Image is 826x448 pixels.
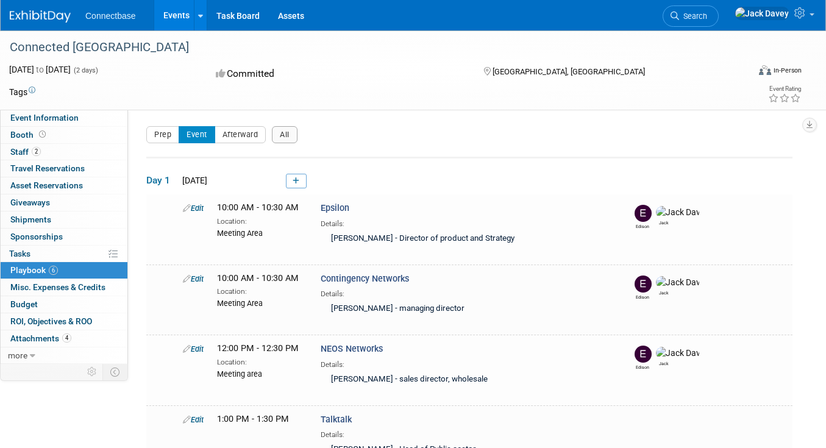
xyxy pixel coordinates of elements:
[217,343,299,354] span: 12:00 PM - 12:30 PM
[321,274,409,284] span: Contingency Networks
[635,363,650,371] div: Edison Smith-Stubbs
[656,206,699,218] img: Jack Davey
[10,215,51,224] span: Shipments
[685,63,802,82] div: Event Format
[635,205,652,222] img: Edison Smith-Stubbs
[321,344,383,354] span: NEOS Networks
[656,347,699,359] img: Jack Davey
[82,364,103,380] td: Personalize Event Tab Strip
[1,194,127,211] a: Giveaways
[321,215,613,229] div: Details:
[183,204,204,213] a: Edit
[663,5,719,27] a: Search
[321,426,613,440] div: Details:
[321,285,613,299] div: Details:
[1,246,127,262] a: Tasks
[217,273,299,283] span: 10:00 AM - 10:30 AM
[10,265,58,275] span: Playbook
[1,177,127,194] a: Asset Reservations
[10,10,71,23] img: ExhibitDay
[321,370,613,390] div: [PERSON_NAME] - sales director, wholesale
[9,86,35,98] td: Tags
[217,202,299,213] span: 10:00 AM - 10:30 AM
[103,364,128,380] td: Toggle Event Tabs
[10,299,38,309] span: Budget
[635,293,650,300] div: Edison Smith-Stubbs
[10,197,50,207] span: Giveaways
[146,174,177,187] span: Day 1
[1,296,127,313] a: Budget
[73,66,98,74] span: (2 days)
[10,180,83,190] span: Asset Reservations
[10,147,41,157] span: Staff
[217,227,302,239] div: Meeting Area
[656,276,699,288] img: Jack Davey
[656,288,671,296] div: Jack Davey
[1,279,127,296] a: Misc. Expenses & Credits
[635,276,652,293] img: Edison Smith-Stubbs
[1,144,127,160] a: Staff2
[9,249,30,258] span: Tasks
[321,229,613,249] div: [PERSON_NAME] - Director of product and Strategy
[183,415,204,424] a: Edit
[10,113,79,123] span: Event Information
[217,285,302,297] div: Location:
[10,163,85,173] span: Travel Reservations
[1,262,127,279] a: Playbook6
[34,65,46,74] span: to
[1,127,127,143] a: Booth
[1,330,127,347] a: Attachments4
[321,356,613,370] div: Details:
[217,355,302,368] div: Location:
[735,7,789,20] img: Jack Davey
[759,65,771,75] img: Format-Inperson.png
[215,126,266,143] button: Afterward
[635,346,652,363] img: Edison Smith-Stubbs
[37,130,48,139] span: Booth not reserved yet
[9,65,71,74] span: [DATE] [DATE]
[179,126,215,143] button: Event
[217,414,289,424] span: 1:00 PM - 1:30 PM
[10,333,71,343] span: Attachments
[10,282,105,292] span: Misc. Expenses & Credits
[773,66,802,75] div: In-Person
[183,274,204,283] a: Edit
[146,126,179,143] button: Prep
[321,203,349,213] span: Epsilon
[656,359,671,367] div: Jack Davey
[656,218,671,226] div: Jack Davey
[8,350,27,360] span: more
[635,222,650,230] div: Edison Smith-Stubbs
[85,11,136,21] span: Connectbase
[5,37,734,59] div: Connected [GEOGRAPHIC_DATA]
[493,67,645,76] span: [GEOGRAPHIC_DATA], [GEOGRAPHIC_DATA]
[1,110,127,126] a: Event Information
[1,229,127,245] a: Sponsorships
[217,215,302,227] div: Location:
[183,344,204,354] a: Edit
[1,347,127,364] a: more
[1,212,127,228] a: Shipments
[321,414,352,425] span: Talktalk
[679,12,707,21] span: Search
[32,147,41,156] span: 2
[212,63,464,85] div: Committed
[217,368,302,380] div: Meeting area
[10,232,63,241] span: Sponsorships
[217,297,302,309] div: Meeting Area
[10,316,92,326] span: ROI, Objectives & ROO
[62,333,71,343] span: 4
[1,160,127,177] a: Travel Reservations
[179,176,207,185] span: [DATE]
[272,126,297,143] button: All
[768,86,801,92] div: Event Rating
[321,299,613,319] div: [PERSON_NAME] - managing director
[10,130,48,140] span: Booth
[1,313,127,330] a: ROI, Objectives & ROO
[49,266,58,275] span: 6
